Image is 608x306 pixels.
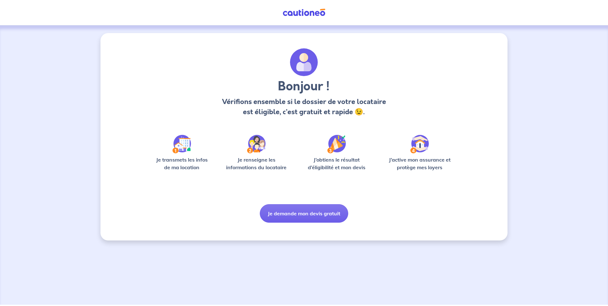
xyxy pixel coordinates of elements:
img: /static/bfff1cf634d835d9112899e6a3df1a5d/Step-4.svg [410,135,429,153]
p: J’active mon assurance et protège mes loyers [383,156,457,171]
h3: Bonjour ! [220,79,388,94]
p: Je renseigne les informations du locataire [222,156,291,171]
img: archivate [290,48,318,76]
button: Je demande mon devis gratuit [260,204,348,223]
img: /static/c0a346edaed446bb123850d2d04ad552/Step-2.svg [247,135,266,153]
img: Cautioneo [280,9,328,17]
img: /static/90a569abe86eec82015bcaae536bd8e6/Step-1.svg [172,135,191,153]
p: J’obtiens le résultat d’éligibilité et mon devis [301,156,373,171]
img: /static/f3e743aab9439237c3e2196e4328bba9/Step-3.svg [327,135,346,153]
p: Vérifions ensemble si le dossier de votre locataire est éligible, c’est gratuit et rapide 😉. [220,97,388,117]
p: Je transmets les infos de ma location [151,156,212,171]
